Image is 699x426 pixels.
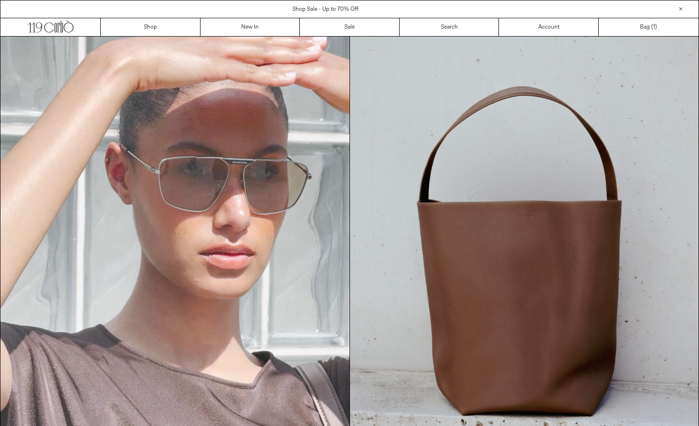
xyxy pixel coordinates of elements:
[400,18,499,36] a: Search
[201,18,300,36] a: New In
[653,23,657,31] span: )
[292,6,358,13] a: Shop Sale - Up to 70% Off
[499,18,599,36] a: Account
[653,23,655,31] span: 1
[599,18,699,36] a: Bag ()
[101,18,201,36] a: Shop
[300,18,400,36] a: Sale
